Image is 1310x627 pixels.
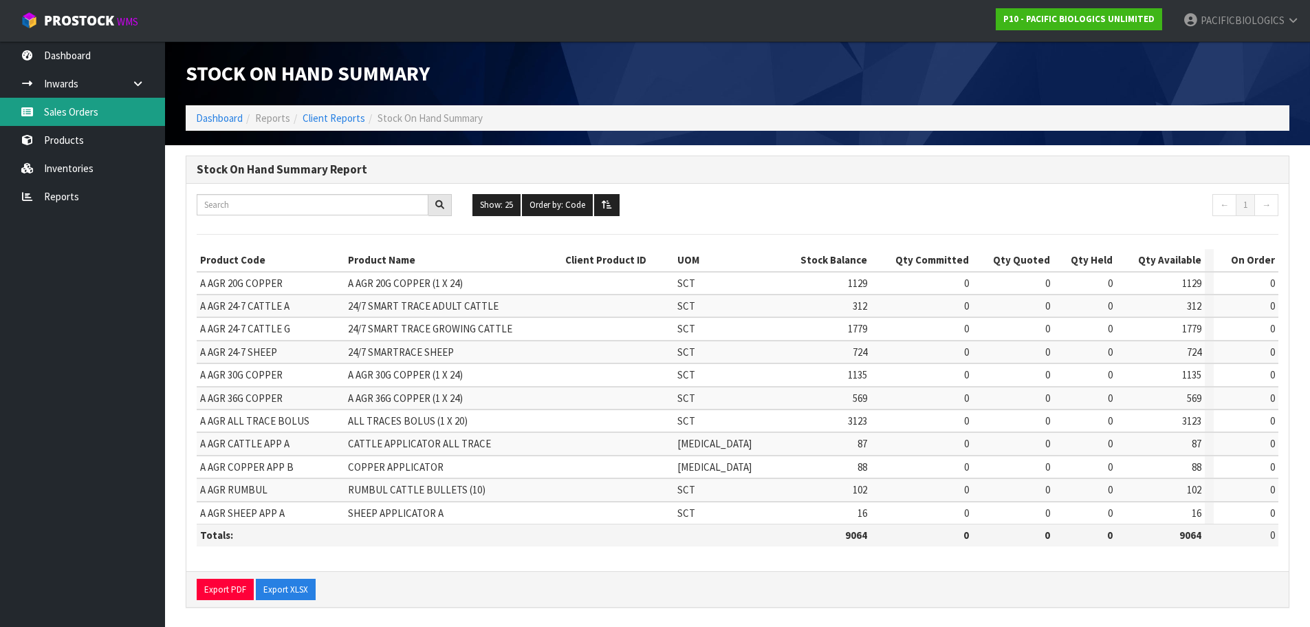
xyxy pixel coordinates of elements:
[777,249,871,271] th: Stock Balance
[1270,460,1275,474] span: 0
[348,507,444,520] span: SHEEP APPLICATOR A
[964,368,969,381] span: 0
[1107,529,1113,542] strong: 0
[200,483,268,496] span: A AGR RUMBUL
[853,299,867,312] span: 312
[197,194,428,215] input: Search
[1108,414,1113,427] span: 0
[348,392,463,405] span: A AGR 36G COPPER (1 X 24)
[1023,194,1278,220] nav: Page navigation
[1108,346,1113,359] span: 0
[1045,507,1050,520] span: 0
[1108,322,1113,335] span: 0
[964,437,969,450] span: 0
[1192,507,1201,520] span: 16
[1270,483,1275,496] span: 0
[1187,299,1201,312] span: 312
[1254,194,1278,216] a: →
[1182,368,1201,381] span: 1135
[871,249,973,271] th: Qty Committed
[562,249,674,271] th: Client Product ID
[1045,529,1050,542] strong: 0
[677,346,695,359] span: SCT
[964,460,969,474] span: 0
[255,111,290,125] span: Reports
[677,368,695,381] span: SCT
[1187,392,1201,405] span: 569
[348,346,454,359] span: 24/7 SMARTRACE SHEEP
[964,414,969,427] span: 0
[972,249,1054,271] th: Qty Quoted
[200,299,290,312] span: A AGR 24-7 CATTLE A
[348,299,499,312] span: 24/7 SMART TRACE ADULT CATTLE
[1187,346,1201,359] span: 724
[677,414,695,427] span: SCT
[378,111,483,125] span: Stock On Hand Summary
[197,579,254,601] button: Export PDF
[1270,322,1275,335] span: 0
[348,277,463,290] span: A AGR 20G COPPER (1 X 24)
[348,437,491,450] span: CATTLE APPLICATOR ALL TRACE
[1045,346,1050,359] span: 0
[1201,14,1285,27] span: PACIFICBIOLOGICS
[1054,249,1115,271] th: Qty Held
[845,529,867,542] strong: 9064
[197,249,345,271] th: Product Code
[1236,194,1255,216] a: 1
[1003,13,1155,25] strong: P10 - PACIFIC BIOLOGICS UNLIMITED
[1045,368,1050,381] span: 0
[1045,437,1050,450] span: 0
[200,507,285,520] span: A AGR SHEEP APP A
[200,368,283,381] span: A AGR 30G COPPER
[853,346,867,359] span: 724
[1045,392,1050,405] span: 0
[1108,460,1113,474] span: 0
[1270,277,1275,290] span: 0
[1182,414,1201,427] span: 3123
[1270,529,1275,542] span: 0
[848,322,867,335] span: 1779
[1045,299,1050,312] span: 0
[1270,368,1275,381] span: 0
[1182,322,1201,335] span: 1779
[1192,437,1201,450] span: 87
[200,277,283,290] span: A AGR 20G COPPER
[348,368,463,381] span: A AGR 30G COPPER (1 X 24)
[1270,507,1275,520] span: 0
[1045,460,1050,474] span: 0
[472,194,521,216] button: Show: 25
[117,15,138,28] small: WMS
[1108,392,1113,405] span: 0
[1108,299,1113,312] span: 0
[200,322,290,335] span: A AGR 24-7 CATTLE G
[964,277,969,290] span: 0
[674,249,777,271] th: UOM
[964,299,969,312] span: 0
[1182,277,1201,290] span: 1129
[1270,437,1275,450] span: 0
[1045,414,1050,427] span: 0
[44,12,114,30] span: ProStock
[348,460,444,474] span: COPPER APPLICATOR
[848,368,867,381] span: 1135
[858,460,867,474] span: 88
[200,392,283,405] span: A AGR 36G COPPER
[677,460,752,474] span: [MEDICAL_DATA]
[964,392,969,405] span: 0
[1045,483,1050,496] span: 0
[1270,299,1275,312] span: 0
[345,249,562,271] th: Product Name
[1212,194,1236,216] a: ←
[200,414,309,427] span: A AGR ALL TRACE BOLUS
[1045,322,1050,335] span: 0
[677,483,695,496] span: SCT
[196,111,243,125] a: Dashboard
[848,277,867,290] span: 1129
[964,483,969,496] span: 0
[200,460,294,474] span: A AGR COPPER APP B
[1179,529,1201,542] strong: 9064
[964,346,969,359] span: 0
[1270,414,1275,427] span: 0
[853,483,867,496] span: 102
[1187,483,1201,496] span: 102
